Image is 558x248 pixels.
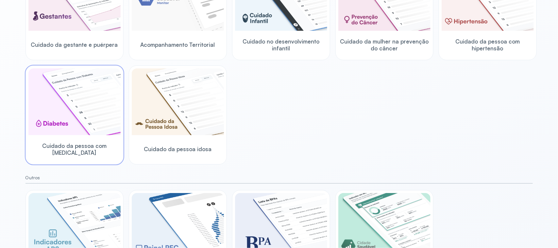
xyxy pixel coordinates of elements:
[442,38,534,52] span: Cuidado da pessoa com hipertensão
[141,41,215,48] span: Acompanhamento Territorial
[235,38,327,52] span: Cuidado no desenvolvimento infantil
[31,41,118,48] span: Cuidado da gestante e puérpera
[132,68,224,135] img: elderly.png
[338,38,431,52] span: Cuidado da mulher na prevenção do câncer
[144,146,211,152] span: Cuidado da pessoa idosa
[25,175,533,181] small: Outros
[28,142,121,156] span: Cuidado da pessoa com [MEDICAL_DATA]
[28,68,121,135] img: diabetics.png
